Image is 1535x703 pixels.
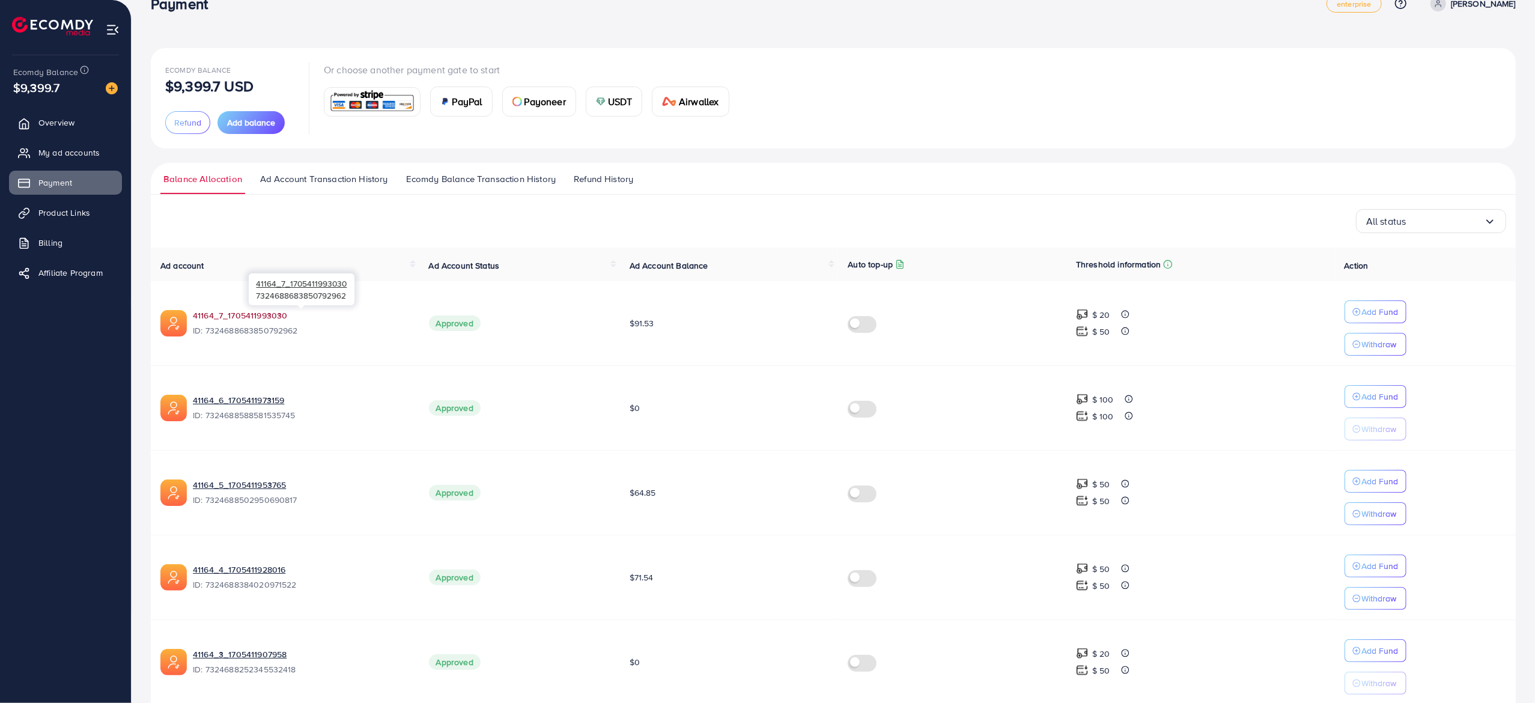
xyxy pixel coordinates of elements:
span: ID: 7324688588581535745 [193,409,410,421]
p: $9,399.7 USD [165,79,254,93]
button: Refund [165,111,210,134]
img: ic-ads-acc.e4c84228.svg [160,564,187,591]
span: ID: 7324688683850792962 [193,324,410,336]
a: 41164_3_1705411907958 [193,648,410,660]
img: card [662,97,676,106]
p: $ 50 [1092,494,1110,508]
img: card [328,89,416,115]
span: Approved [429,654,481,670]
button: Add Fund [1345,639,1406,662]
input: Search for option [1406,212,1484,231]
img: top-up amount [1076,410,1089,422]
p: $ 50 [1092,562,1110,576]
span: Ecomdy Balance [13,66,78,78]
a: Payment [9,171,122,195]
span: Payment [38,177,72,189]
span: Action [1345,260,1369,272]
span: PayPal [452,94,482,109]
img: top-up amount [1076,664,1089,677]
span: Approved [429,485,481,501]
p: $ 50 [1092,663,1110,678]
div: 7324688683850792962 [249,273,354,305]
span: Affiliate Program [38,267,103,279]
img: card [512,97,522,106]
span: Approved [429,570,481,585]
iframe: Chat [1484,649,1526,694]
a: 41164_6_1705411973159 [193,394,410,406]
img: ic-ads-acc.e4c84228.svg [160,310,187,336]
span: Ecomdy Balance Transaction History [406,172,556,186]
img: top-up amount [1076,495,1089,507]
button: Withdraw [1345,672,1406,695]
button: Withdraw [1345,333,1406,356]
button: Add Fund [1345,300,1406,323]
button: Withdraw [1345,502,1406,525]
a: cardAirwallex [652,87,729,117]
p: Withdraw [1362,337,1397,351]
img: top-up amount [1076,393,1089,406]
p: $ 100 [1092,392,1114,407]
span: Payoneer [524,94,566,109]
a: cardPayPal [430,87,493,117]
p: Auto top-up [848,257,893,272]
img: top-up amount [1076,647,1089,660]
img: ic-ads-acc.e4c84228.svg [160,395,187,421]
p: $ 50 [1092,324,1110,339]
span: Ad Account Status [429,260,500,272]
a: cardUSDT [586,87,643,117]
a: 41164_7_1705411993030 [193,309,410,321]
p: Add Fund [1362,305,1399,319]
span: $9,399.7 [13,79,59,96]
span: $0 [630,402,640,414]
button: Add Fund [1345,555,1406,577]
p: $ 20 [1092,647,1110,661]
div: Search for option [1356,209,1506,233]
span: USDT [608,94,633,109]
img: ic-ads-acc.e4c84228.svg [160,479,187,506]
img: card [596,97,606,106]
div: <span class='underline'>41164_6_1705411973159</span></br>7324688588581535745 [193,394,410,422]
p: Add Fund [1362,389,1399,404]
img: ic-ads-acc.e4c84228.svg [160,649,187,675]
p: $ 20 [1092,308,1110,322]
a: My ad accounts [9,141,122,165]
span: Balance Allocation [163,172,242,186]
img: logo [12,17,93,35]
button: Add Fund [1345,470,1406,493]
a: Affiliate Program [9,261,122,285]
img: top-up amount [1076,478,1089,490]
span: Add balance [227,117,275,129]
a: Overview [9,111,122,135]
span: 41164_7_1705411993030 [256,278,347,289]
p: Withdraw [1362,422,1397,436]
span: Approved [429,315,481,331]
span: Ad Account Balance [630,260,708,272]
img: top-up amount [1076,579,1089,592]
span: Refund [174,117,201,129]
div: <span class='underline'>41164_3_1705411907958</span></br>7324688252345532418 [193,648,410,676]
span: ID: 7324688384020971522 [193,579,410,591]
p: Withdraw [1362,507,1397,521]
p: Or choose another payment gate to start [324,62,739,77]
img: card [440,97,450,106]
button: Add balance [217,111,285,134]
p: Add Fund [1362,474,1399,488]
span: My ad accounts [38,147,100,159]
a: card [324,87,421,117]
p: $ 50 [1092,579,1110,593]
a: 41164_5_1705411953765 [193,479,410,491]
span: Ecomdy Balance [165,65,231,75]
span: Billing [38,237,62,249]
img: top-up amount [1076,562,1089,575]
button: Add Fund [1345,385,1406,408]
img: top-up amount [1076,325,1089,338]
p: Threshold information [1076,257,1161,272]
p: Withdraw [1362,676,1397,690]
p: Add Fund [1362,559,1399,573]
div: <span class='underline'>41164_5_1705411953765</span></br>7324688502950690817 [193,479,410,507]
p: $ 100 [1092,409,1114,424]
span: $64.85 [630,487,656,499]
span: All status [1366,212,1406,231]
a: Product Links [9,201,122,225]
